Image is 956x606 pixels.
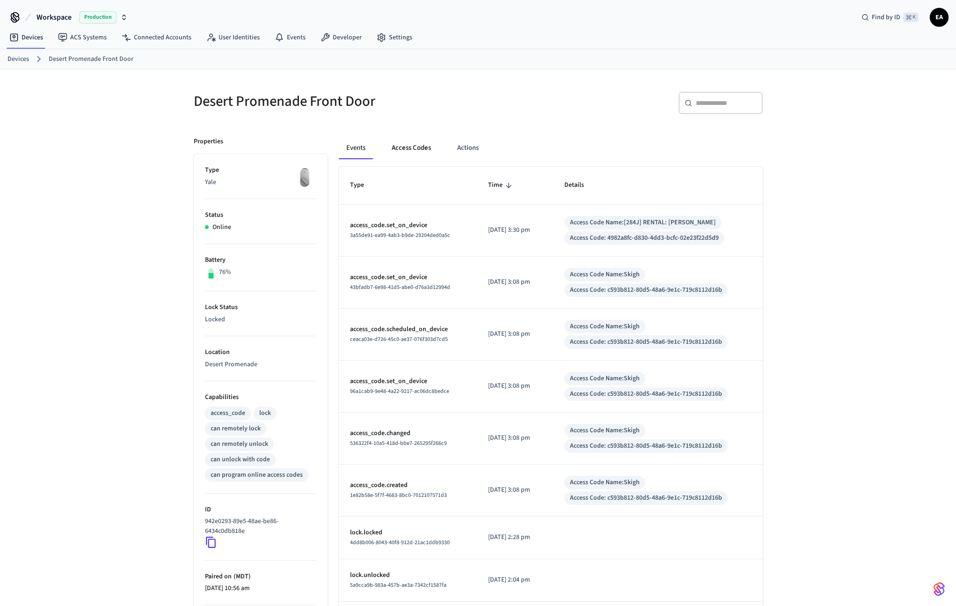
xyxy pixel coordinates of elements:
p: Status [205,210,316,220]
p: access_code.created [350,480,466,490]
p: 942e0293-89e5-48ae-be86-6434c0db818e [205,517,313,536]
div: Access Code Name: Skigh [570,478,640,488]
p: Location [205,347,316,357]
p: [DATE] 2:28 pm [488,532,541,542]
img: August Wifi Smart Lock 3rd Gen, Silver, Front [293,165,316,189]
span: Time [488,178,515,192]
p: [DATE] 2:04 pm [488,575,541,585]
div: Access Code: c593b812-80d5-48a6-9e1c-719c8112d16b [570,493,722,503]
span: 43bfadb7-6e98-41d5-abe0-d76a3d12994d [350,283,450,291]
span: Workspace [36,12,72,23]
p: Desert Promenade [205,360,316,370]
span: 3a55de91-ea99-4ab3-b9de-29204ded0a5c [350,231,450,239]
a: User Identities [199,29,267,46]
img: SeamLogoGradient.69752ec5.svg [934,582,945,597]
span: Details [564,178,596,192]
div: Access Code: c593b812-80d5-48a6-9e1c-719c8112d16b [570,441,722,451]
a: Devices [2,29,51,46]
a: Devices [7,54,29,64]
p: [DATE] 3:08 pm [488,433,541,443]
button: Access Codes [384,137,438,159]
p: Locked [205,315,316,325]
p: ID [205,505,316,515]
div: can remotely unlock [211,439,268,449]
span: 96a1cab9-9e48-4a22-9217-ac06dc8bedce [350,387,449,395]
span: ceaca03e-d726-45c0-ae37-076f303d7cd5 [350,335,448,343]
div: Find by ID⌘ K [854,9,926,26]
a: Connected Accounts [114,29,199,46]
div: Access Code: c593b812-80d5-48a6-9e1c-719c8112d16b [570,389,722,399]
p: [DATE] 3:08 pm [488,485,541,495]
span: Type [350,178,376,192]
span: 536322f4-10a5-418d-bbe7-265295f266c9 [350,439,447,447]
span: EA [931,9,948,26]
p: Properties [194,137,223,147]
a: Desert Promenade Front Door [49,54,133,64]
p: access_code.set_on_device [350,221,466,230]
p: Online [212,222,231,232]
div: Access Code: c593b812-80d5-48a6-9e1c-719c8112d16b [570,285,722,295]
div: Access Code Name: [284J] RENTAL: [PERSON_NAME] [570,218,716,228]
p: Paired on [205,572,316,582]
p: Yale [205,177,316,187]
p: Battery [205,255,316,265]
div: Access Code Name: Skigh [570,322,640,332]
p: [DATE] 3:08 pm [488,329,541,339]
span: 4dd8b006-8043-40f8-912d-21ac1ddb9330 [350,539,450,547]
p: [DATE] 3:08 pm [488,277,541,287]
span: ⌘ K [903,13,919,22]
span: Find by ID [872,13,900,22]
span: 1e82b58e-5f7f-4683-8bc0-7012107571d3 [350,491,447,499]
a: Events [267,29,313,46]
div: Access Code Name: Skigh [570,270,640,280]
p: lock.locked [350,528,466,538]
a: ACS Systems [51,29,114,46]
p: access_code.set_on_device [350,377,466,386]
p: [DATE] 3:30 pm [488,225,541,235]
div: lock [259,408,271,418]
p: [DATE] 10:56 am [205,584,316,593]
div: can program online access codes [211,470,303,480]
span: ( MDT ) [232,572,251,581]
p: access_code.changed [350,429,466,438]
p: Capabilities [205,392,316,402]
p: Lock Status [205,303,316,312]
p: lock.unlocked [350,570,466,580]
div: Access Code Name: Skigh [570,374,640,384]
button: EA [930,8,949,27]
button: Events [339,137,373,159]
div: can unlock with code [211,455,270,465]
div: can remotely lock [211,424,261,434]
div: Access Code: c593b812-80d5-48a6-9e1c-719c8112d16b [570,337,722,347]
div: Access Code: 4982a8fc-d830-4dd3-bcfc-02e23f22d5d9 [570,233,719,243]
a: Developer [313,29,369,46]
p: Type [205,165,316,175]
a: Settings [369,29,420,46]
button: Actions [450,137,486,159]
p: access_code.scheduled_on_device [350,325,466,334]
div: Access Code Name: Skigh [570,426,640,436]
div: ant example [339,137,763,159]
span: Production [79,11,117,23]
h5: Desert Promenade Front Door [194,92,473,111]
span: 5a9cca9b-983a-457b-ae3a-7342cf1587fa [350,581,446,589]
p: 76% [219,267,231,277]
p: access_code.set_on_device [350,273,466,282]
div: access_code [211,408,245,418]
p: [DATE] 3:08 pm [488,381,541,391]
